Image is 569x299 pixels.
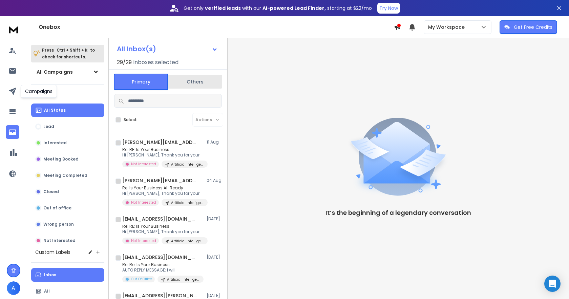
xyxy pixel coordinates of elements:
p: Not Interested [131,238,156,243]
p: Hi [PERSON_NAME], Thank you for your [122,229,204,235]
p: Re: RE: Is Your Business [122,147,204,152]
p: Not Interested [43,238,76,243]
p: Artificial Intelligence [171,200,204,205]
button: A [7,281,20,295]
p: Artificial Intelligence [167,277,199,282]
button: Lead [31,120,104,133]
p: Re: RE: Is Your Business [122,224,204,229]
p: Press to check for shortcuts. [42,47,95,60]
p: 11 Aug [207,139,222,145]
button: All Inbox(s) [111,42,223,56]
p: 04 Aug [207,178,222,183]
p: All [44,288,50,294]
button: Meeting Completed [31,169,104,182]
h3: Filters [31,90,104,99]
button: Out of office [31,201,104,215]
button: Meeting Booked [31,152,104,166]
div: Open Intercom Messenger [544,276,561,292]
p: Re: Is Your Business AI-Ready [122,185,204,191]
p: All Status [44,108,66,113]
h1: [EMAIL_ADDRESS][DOMAIN_NAME] [122,216,197,222]
p: Re: Re: Is Your Business [122,262,204,267]
p: Not Interested [131,200,156,205]
p: Lead [43,124,54,129]
p: Closed [43,189,59,194]
p: Out of office [43,205,71,211]
p: Wrong person [43,222,74,227]
h1: [EMAIL_ADDRESS][PERSON_NAME][DOMAIN_NAME] [122,292,197,299]
p: Out Of Office [131,277,152,282]
p: Hi [PERSON_NAME], Thank you for your [122,152,204,158]
p: Interested [43,140,67,146]
button: All Campaigns [31,65,104,79]
h3: Inboxes selected [133,58,178,67]
p: Not Interested [131,162,156,167]
button: All Status [31,104,104,117]
h1: [EMAIL_ADDRESS][DOMAIN_NAME] [122,254,197,261]
h3: Custom Labels [35,249,70,256]
button: Not Interested [31,234,104,247]
strong: verified leads [205,5,241,12]
strong: AI-powered Lead Finder, [262,5,326,12]
p: [DATE] [207,293,222,298]
p: Inbox [44,272,56,278]
p: My Workspace [428,24,467,31]
p: Hi [PERSON_NAME], Thank you for your [122,191,204,196]
p: Meeting Booked [43,156,79,162]
span: Ctrl + Shift + k [56,46,88,54]
button: Closed [31,185,104,199]
button: Try Now [377,3,400,14]
h1: [PERSON_NAME][EMAIL_ADDRESS][DOMAIN_NAME] [122,177,197,184]
h1: [PERSON_NAME][EMAIL_ADDRESS][PERSON_NAME][DOMAIN_NAME] [122,139,197,146]
p: Artificial Intelligence [171,162,204,167]
button: Inbox [31,268,104,282]
p: [DATE] [207,255,222,260]
p: Try Now [379,5,398,12]
h1: All Inbox(s) [117,45,156,52]
label: Select [124,117,137,123]
h1: Onebox [39,23,394,31]
p: It’s the beginning of a legendary conversation [325,208,471,218]
button: Primary [114,74,168,90]
p: Artificial Intelligence [171,239,204,244]
button: Get Free Credits [500,20,557,34]
p: Get Free Credits [514,24,552,31]
p: AUTO REPLY MESSAGE: I will [122,267,204,273]
img: logo [7,23,20,36]
p: Get only with our starting at $22/mo [184,5,372,12]
button: Interested [31,136,104,150]
p: Meeting Completed [43,173,87,178]
button: Others [168,74,222,89]
span: 29 / 29 [117,58,132,67]
p: [DATE] [207,216,222,222]
button: All [31,284,104,298]
h1: All Campaigns [37,69,73,75]
div: Campaigns [21,85,57,98]
button: Wrong person [31,218,104,231]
